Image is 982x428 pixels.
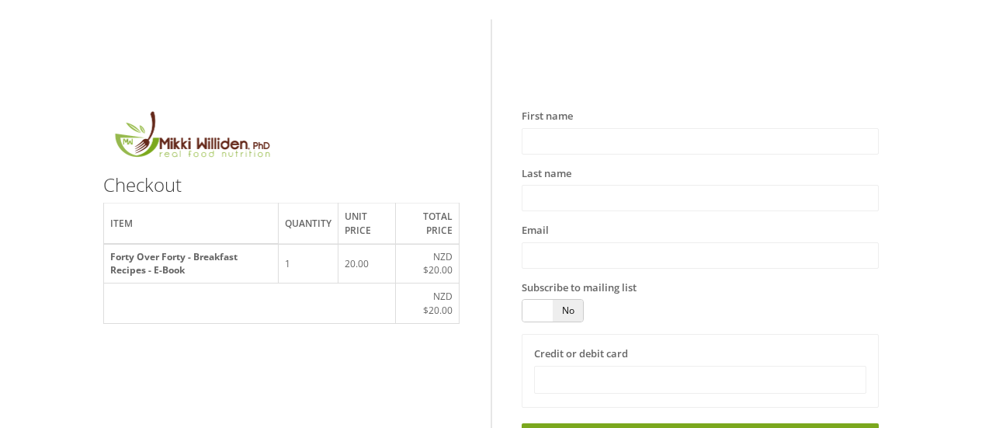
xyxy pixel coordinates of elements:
[103,175,460,195] h3: Checkout
[522,166,571,182] label: Last name
[338,244,395,284] td: 20.00
[534,346,628,362] label: Credit or debit card
[396,284,460,323] td: NZD $20.00
[544,374,856,387] iframe: Secure card payment input frame
[278,244,338,284] td: 1
[396,244,460,284] td: NZD $20.00
[278,204,338,244] th: Quantity
[338,204,395,244] th: Unit price
[522,280,637,296] label: Subscribe to mailing list
[396,204,460,244] th: Total price
[103,244,278,284] th: Forty Over Forty - Breakfast Recipes - E-Book
[103,204,278,244] th: Item
[522,109,573,124] label: First name
[522,223,549,238] label: Email
[553,300,583,322] span: No
[103,109,280,167] img: MikkiLogoMain.png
